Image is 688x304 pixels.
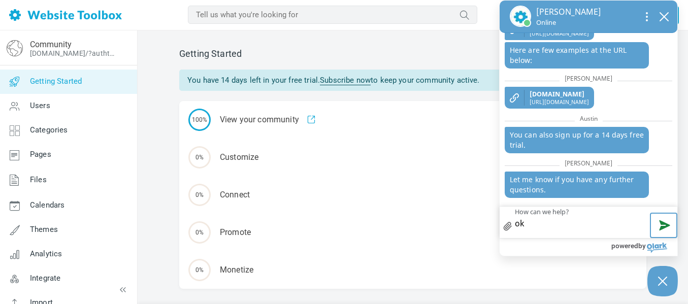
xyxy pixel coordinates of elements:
input: Tell us what you're looking for [188,6,477,24]
span: 0% [188,146,211,168]
button: Close Chatbox [647,266,678,296]
a: 0% Monetize [179,251,646,289]
span: Pages [30,150,51,159]
a: 100% View your community [179,101,646,139]
img: globe-icon.png [7,40,23,56]
span: Files [30,175,47,184]
img: Nikhitha's profile picture [510,6,531,27]
div: Customize [179,139,646,176]
span: by [638,239,646,252]
div: Connect [179,176,646,214]
span: 100% [188,109,211,131]
div: chat [500,33,677,206]
label: How can we help? [515,208,569,215]
span: [DOMAIN_NAME] [530,90,589,98]
p: [PERSON_NAME] [536,6,601,18]
div: View your community [179,101,646,139]
div: Promote [179,214,646,251]
p: Online [536,18,601,27]
span: Getting Started [30,77,82,86]
span: [PERSON_NAME] [560,157,617,170]
span: [PERSON_NAME] [560,72,617,85]
button: close chatbox [656,9,672,23]
a: Community [30,40,72,49]
h2: Getting Started [179,48,646,59]
p: Let me know if you have any further questions. [505,172,649,198]
div: Monetize [179,251,646,289]
span: [URL][DOMAIN_NAME] [530,98,589,106]
span: 0% [188,184,211,206]
span: powered [611,239,638,252]
a: file upload [500,215,516,238]
a: Subscribe now [320,76,371,85]
a: [DOMAIN_NAME]/?authtoken=35a61b19bbf3b4346a871b3ffc7196e2&rememberMe=1 [30,49,118,57]
span: Calendars [30,200,64,210]
a: [DOMAIN_NAME][URL][DOMAIN_NAME] [510,90,589,106]
button: Open chat options menu [638,8,656,24]
span: 0% [188,259,211,281]
span: Integrate [30,274,60,283]
a: Powered by Olark [611,239,677,256]
span: 0% [188,221,211,244]
button: Send message [650,213,677,238]
span: Austin [575,112,603,125]
div: You have 14 days left in your free trial. to keep your community active. [179,70,646,91]
span: Themes [30,225,58,234]
span: Users [30,101,50,110]
p: Here are few examples at the URL below: [505,42,649,69]
span: Analytics [30,249,62,258]
span: Categories [30,125,68,134]
p: You can also sign up for a 14 days free trial. [505,127,649,153]
span: [URL][DOMAIN_NAME] [530,30,589,37]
